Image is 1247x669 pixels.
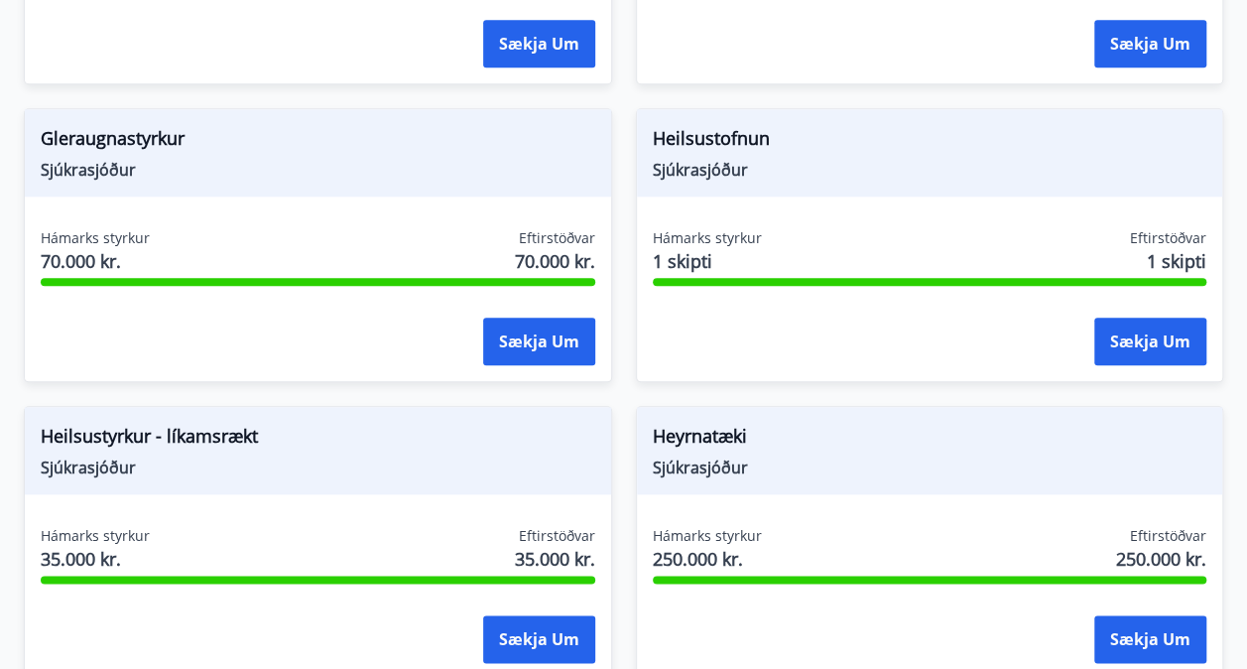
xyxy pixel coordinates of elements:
[41,125,595,159] span: Gleraugnastyrkur
[1130,526,1206,546] span: Eftirstöðvar
[41,457,595,478] span: Sjúkrasjóður
[653,423,1207,457] span: Heyrnatæki
[515,546,595,572] span: 35.000 kr.
[41,546,150,572] span: 35.000 kr.
[41,248,150,274] span: 70.000 kr.
[1116,546,1206,572] span: 250.000 kr.
[483,615,595,663] button: Sækja um
[41,159,595,181] span: Sjúkrasjóður
[483,318,595,365] button: Sækja um
[653,228,762,248] span: Hámarks styrkur
[483,20,595,67] button: Sækja um
[653,526,762,546] span: Hámarks styrkur
[653,125,1207,159] span: Heilsustofnun
[1130,228,1206,248] span: Eftirstöðvar
[519,526,595,546] span: Eftirstöðvar
[1094,20,1206,67] button: Sækja um
[653,457,1207,478] span: Sjúkrasjóður
[41,526,150,546] span: Hámarks styrkur
[653,248,762,274] span: 1 skipti
[1094,615,1206,663] button: Sækja um
[653,546,762,572] span: 250.000 kr.
[1147,248,1206,274] span: 1 skipti
[41,228,150,248] span: Hámarks styrkur
[515,248,595,274] span: 70.000 kr.
[519,228,595,248] span: Eftirstöðvar
[1094,318,1206,365] button: Sækja um
[41,423,595,457] span: Heilsustyrkur - líkamsrækt
[653,159,1207,181] span: Sjúkrasjóður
